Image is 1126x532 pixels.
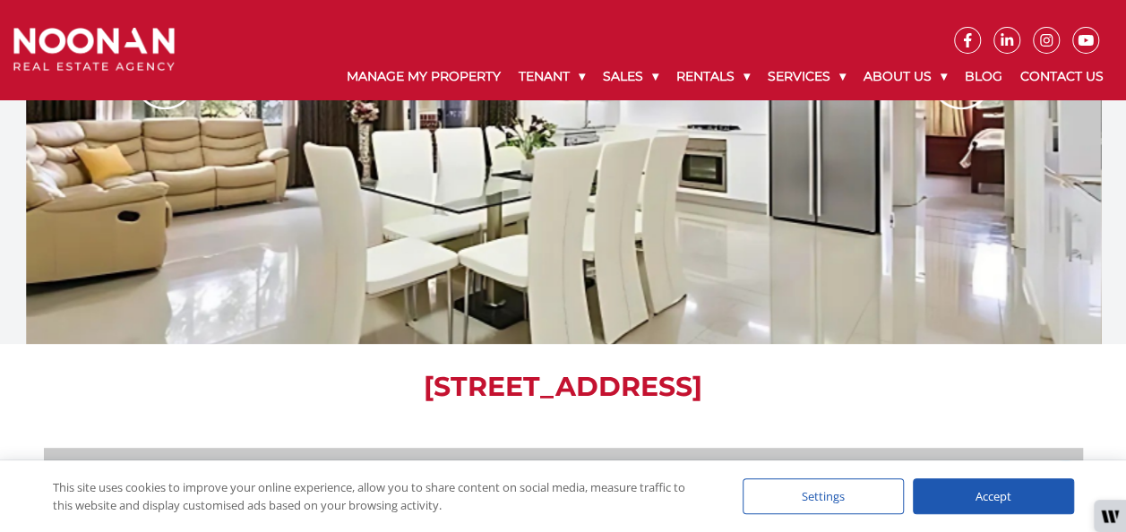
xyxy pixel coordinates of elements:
[667,54,759,99] a: Rentals
[913,478,1074,514] div: Accept
[956,54,1011,99] a: Blog
[510,54,594,99] a: Tenant
[338,54,510,99] a: Manage My Property
[594,54,667,99] a: Sales
[53,478,707,514] div: This site uses cookies to improve your online experience, allow you to share content on social me...
[13,28,175,73] img: Noonan Real Estate Agency
[44,371,1083,403] h1: [STREET_ADDRESS]
[855,54,956,99] a: About Us
[759,54,855,99] a: Services
[1011,54,1113,99] a: Contact Us
[743,478,904,514] div: Settings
